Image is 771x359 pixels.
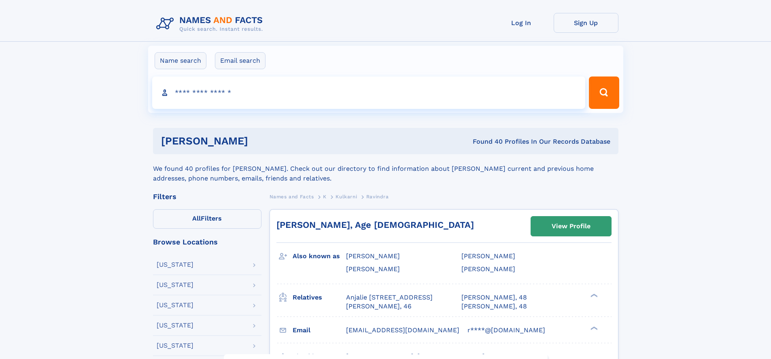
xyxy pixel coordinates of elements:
[153,13,270,35] img: Logo Names and Facts
[461,302,527,311] a: [PERSON_NAME], 48
[346,252,400,260] span: [PERSON_NAME]
[588,325,598,331] div: ❯
[293,291,346,304] h3: Relatives
[346,293,433,302] a: Anjalie [STREET_ADDRESS]
[531,217,611,236] a: View Profile
[346,265,400,273] span: [PERSON_NAME]
[153,193,261,200] div: Filters
[346,302,412,311] a: [PERSON_NAME], 46
[461,265,515,273] span: [PERSON_NAME]
[323,194,327,200] span: K
[293,249,346,263] h3: Also known as
[153,154,618,183] div: We found 40 profiles for [PERSON_NAME]. Check out our directory to find information about [PERSON...
[461,293,527,302] a: [PERSON_NAME], 48
[192,215,201,222] span: All
[323,191,327,202] a: K
[552,217,590,236] div: View Profile
[270,191,314,202] a: Names and Facts
[588,293,598,298] div: ❯
[276,220,474,230] a: [PERSON_NAME], Age [DEMOGRAPHIC_DATA]
[554,13,618,33] a: Sign Up
[336,191,357,202] a: Kulkarni
[157,261,193,268] div: [US_STATE]
[366,194,389,200] span: Ravindra
[157,282,193,288] div: [US_STATE]
[153,238,261,246] div: Browse Locations
[360,137,610,146] div: Found 40 Profiles In Our Records Database
[336,194,357,200] span: Kulkarni
[293,323,346,337] h3: Email
[153,209,261,229] label: Filters
[589,76,619,109] button: Search Button
[489,13,554,33] a: Log In
[157,322,193,329] div: [US_STATE]
[161,136,361,146] h1: [PERSON_NAME]
[461,252,515,260] span: [PERSON_NAME]
[346,326,459,334] span: [EMAIL_ADDRESS][DOMAIN_NAME]
[155,52,206,69] label: Name search
[152,76,586,109] input: search input
[215,52,265,69] label: Email search
[157,342,193,349] div: [US_STATE]
[157,302,193,308] div: [US_STATE]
